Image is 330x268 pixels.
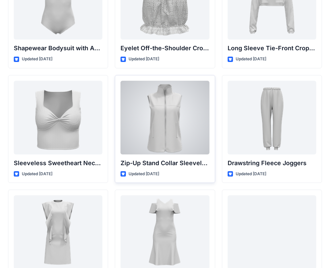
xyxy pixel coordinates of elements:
p: Eyelet Off-the-Shoulder Crop Top with Ruffle Straps [121,44,209,53]
p: Updated [DATE] [129,56,159,63]
p: Updated [DATE] [22,56,52,63]
p: Sleeveless Sweetheart Neck Twist-Front Crop Top [14,158,102,168]
a: Sleeveless Sweetheart Neck Twist-Front Crop Top [14,81,102,154]
p: Zip-Up Stand Collar Sleeveless Vest [121,158,209,168]
a: Zip-Up Stand Collar Sleeveless Vest [121,81,209,154]
p: Updated [DATE] [22,171,52,178]
a: Drawstring Fleece Joggers [228,81,316,154]
p: Updated [DATE] [236,171,266,178]
p: Updated [DATE] [236,56,266,63]
p: Drawstring Fleece Joggers [228,158,316,168]
p: Long Sleeve Tie-Front Cropped Shrug [228,44,316,53]
p: Updated [DATE] [129,171,159,178]
p: Shapewear Bodysuit with Adjustable Straps [14,44,102,53]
